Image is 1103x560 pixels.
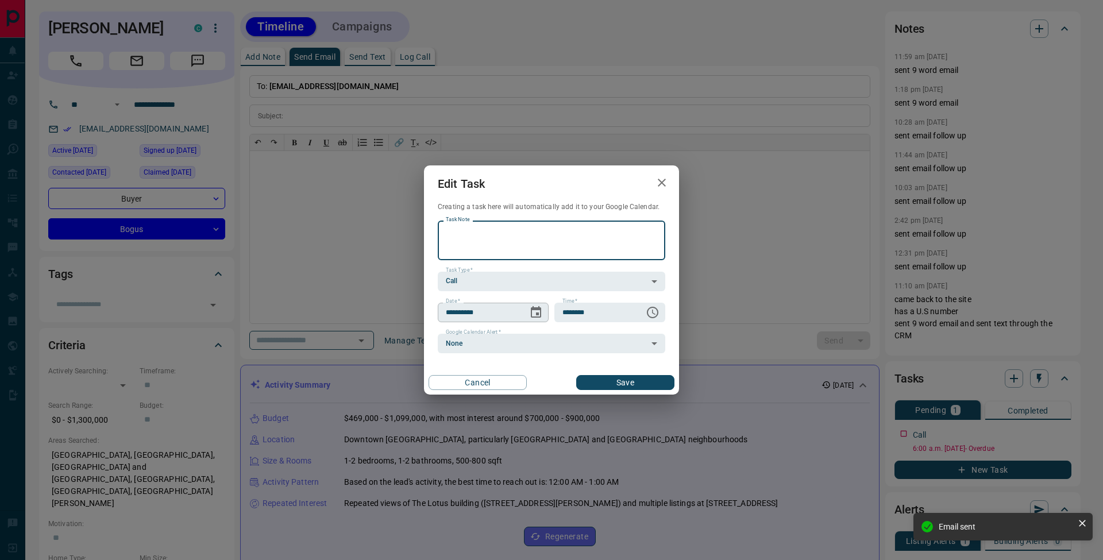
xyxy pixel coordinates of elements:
h2: Edit Task [424,165,499,202]
p: Creating a task here will automatically add it to your Google Calendar. [438,202,665,212]
button: Choose time, selected time is 6:00 AM [641,301,664,324]
label: Task Type [446,267,473,274]
label: Time [562,298,577,305]
button: Cancel [429,375,527,390]
label: Date [446,298,460,305]
div: Email sent [939,522,1073,531]
button: Choose date, selected date is Oct 14, 2025 [524,301,547,324]
div: None [438,334,665,353]
label: Task Note [446,216,469,223]
button: Save [576,375,674,390]
div: Call [438,272,665,291]
label: Google Calendar Alert [446,329,501,336]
